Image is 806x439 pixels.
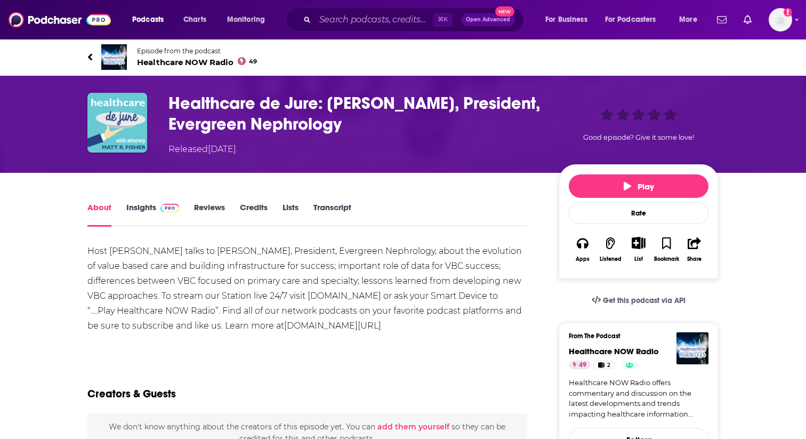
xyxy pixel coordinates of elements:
div: Released [DATE] [168,143,236,156]
a: 2 [593,361,615,369]
button: open menu [672,11,711,28]
button: Show More Button [627,237,649,249]
span: Open Advanced [466,17,510,22]
a: Credits [240,202,268,227]
span: For Podcasters [605,12,656,27]
img: User Profile [769,8,792,31]
img: Healthcare de Jure: Heather Trafton, President, Evergreen Nephrology [87,93,147,153]
input: Search podcasts, credits, & more... [315,11,433,28]
button: open menu [538,11,601,28]
a: InsightsPodchaser Pro [126,202,179,227]
button: open menu [220,11,279,28]
div: Show More ButtonList [625,230,652,269]
a: Healthcare NOW Radio offers commentary and discussion on the latest developments and trends impac... [569,378,708,419]
span: Podcasts [132,12,164,27]
span: Logged in as mcorcoran [769,8,792,31]
a: About [87,202,111,227]
div: Share [687,256,702,262]
span: For Business [545,12,587,27]
button: Bookmark [652,230,680,269]
img: Podchaser Pro [160,204,179,212]
div: Rate [569,202,708,224]
a: Lists [283,202,299,227]
span: Play [624,181,654,191]
h2: Creators & Guests [87,387,176,401]
span: ⌘ K [433,13,453,27]
img: Healthcare NOW Radio [101,44,127,70]
div: Apps [576,256,590,262]
button: open menu [598,11,672,28]
a: Reviews [194,202,225,227]
a: Show notifications dropdown [713,11,731,29]
span: 2 [607,360,610,371]
a: Show notifications dropdown [739,11,756,29]
a: Healthcare NOW RadioEpisode from the podcastHealthcare NOW Radio49 [87,44,719,70]
a: [DOMAIN_NAME][URL] [284,321,381,331]
span: 49 [249,59,257,64]
span: Get this podcast via API [603,296,686,305]
span: New [495,6,514,17]
button: Listened [597,230,624,269]
span: Charts [183,12,206,27]
span: Healthcare NOW Radio [137,57,257,67]
span: 49 [579,360,586,371]
img: Podchaser - Follow, Share and Rate Podcasts [9,10,111,30]
a: Charts [176,11,213,28]
a: Transcript [313,202,351,227]
img: Healthcare NOW Radio [676,332,708,364]
button: Open AdvancedNew [461,13,515,26]
button: Apps [569,230,597,269]
a: Get this podcast via API [583,288,694,314]
div: Host [PERSON_NAME] talks to [PERSON_NAME], President, Evergreen Nephrology, about the evolution o... [87,244,527,333]
svg: Add a profile image [784,8,792,17]
button: Play [569,174,708,198]
button: add them yourself [377,422,449,431]
div: List [634,256,643,262]
a: 49 [569,361,591,369]
span: Episode from the podcast [137,47,257,55]
button: open menu [125,11,178,28]
div: Bookmark [654,256,679,262]
span: Monitoring [227,12,265,27]
button: Show profile menu [769,8,792,31]
button: Share [681,230,708,269]
span: More [679,12,697,27]
span: Good episode? Give it some love! [583,133,694,141]
div: Search podcasts, credits, & more... [296,7,534,32]
h1: Healthcare de Jure: Heather Trafton, President, Evergreen Nephrology [168,93,542,134]
a: Healthcare NOW Radio [569,346,659,356]
div: Listened [600,256,622,262]
h3: From The Podcast [569,332,700,340]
